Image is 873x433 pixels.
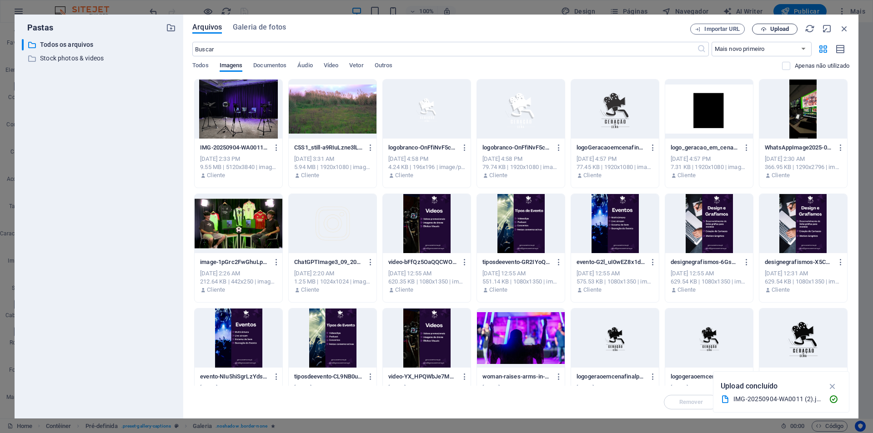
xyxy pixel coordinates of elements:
[482,155,559,163] div: [DATE] 4:58 PM
[388,373,457,381] p: video-YX_HPQWbJe7MViyL4IvclA.png
[577,384,653,392] div: [DATE] 11:20 PM
[765,258,833,266] p: designegrafismos-X5CAz4yFNsrivycze6qAIg.png
[207,286,225,294] p: Cliente
[40,40,159,50] p: Todos os arquivos
[349,60,363,73] span: Vetor
[253,60,286,73] span: Documentos
[294,155,371,163] div: [DATE] 3:31 AM
[765,155,842,163] div: [DATE] 2:30 AM
[166,23,176,33] i: Criar nova pasta
[388,155,465,163] div: [DATE] 4:58 PM
[233,22,286,33] span: Galeria de fotos
[671,278,748,286] div: 629.54 KB | 1080x1350 | image/png
[721,380,778,392] p: Upload concluído
[200,278,277,286] div: 212.64 KB | 442x250 | image/png
[577,278,653,286] div: 575.53 KB | 1080x1350 | image/png
[294,384,371,392] div: [DATE] 12:29 AM
[733,394,822,404] div: IMG-20250904-WA0011 (2).jpg
[192,22,222,33] span: Arquivos
[482,163,559,171] div: 79.74 KB | 1920x1080 | image/png
[583,171,602,179] p: Cliente
[839,24,849,34] i: Fechar
[765,269,842,278] div: [DATE] 12:31 AM
[324,60,338,73] span: Vídeo
[200,269,277,278] div: [DATE] 2:26 AM
[704,26,740,32] span: Importar URL
[752,24,798,35] button: Upload
[294,163,371,171] div: 5.94 MB | 1920x1080 | image/png
[489,171,507,179] p: Cliente
[395,286,413,294] p: Cliente
[200,258,268,266] p: image-1pGrc2FwGhuLp9n4O7FEJg.png
[489,286,507,294] p: Cliente
[388,258,457,266] p: video-bFfQz5OaQQCWOyFAqb4dpw.png
[577,258,645,266] p: evento-G2l_uI0wEZ8x1deZB5vz0A.png
[482,278,559,286] div: 551.14 KB | 1080x1350 | image/png
[482,373,551,381] p: woman-raises-arms-in-a-lively-nightclub-concert-vibrant-lights-illuminate-the-scene-4wIbwt0SxT7iu...
[294,258,362,266] p: ChatGPTImage3_09_202501_20_00-h3fsodDUFm0FR_SBv7w-SQ.png
[671,144,739,152] p: logo_geracao_em_cena_vetor-od_ZWHasA-bGqUOCG4tomA.png
[294,278,371,286] div: 1.25 MB | 1024x1024 | image/png
[220,60,243,73] span: Imagens
[297,60,312,73] span: Áudio
[770,26,789,32] span: Upload
[765,163,842,171] div: 366.95 KB | 1290x2796 | image/jpeg
[765,278,842,286] div: 629.54 KB | 1080x1350 | image/png
[690,24,745,35] button: Importar URL
[22,39,24,50] div: ​
[22,53,176,64] div: Stock photos & videos
[482,258,551,266] p: tiposdeevento-GR2IYoQQlAqu4yTtLG5ZEg.png
[822,24,832,34] i: Minimizar
[577,373,645,381] p: logogeraoemcenafinalpreto1-O9KXgDbOQBWMoC7VAWOQRg-xXifoYZGy4Quei9RMpuKGw.png
[671,269,748,278] div: [DATE] 12:55 AM
[388,278,465,286] div: 620.35 KB | 1080x1350 | image/png
[388,144,457,152] p: logobranco-OnFfiNvF5c22o2zBVfi3mA-CS6-8IVXfL781cPEKxVYkA.png
[577,144,645,152] p: logoGeracaoemcenafinal1-sycTW9fkEveAUNZOmHCemQ.png
[200,384,277,392] div: [DATE] 12:30 AM
[22,22,53,34] p: Pastas
[395,171,413,179] p: Cliente
[294,269,371,278] div: [DATE] 2:20 AM
[772,171,790,179] p: Cliente
[200,155,277,163] div: [DATE] 2:33 PM
[671,155,748,163] div: [DATE] 4:57 PM
[200,373,268,381] p: evento-NIu5hiSgrLzYdsoezeAznw.png
[671,163,748,171] div: 7.31 KB | 1920x1080 | image/png
[482,384,559,392] div: [DATE] 11:41 PM
[294,373,362,381] p: tiposdeevento-CL9NB0uGIHXgnW3Pavi-Nw.png
[671,373,739,381] p: logogeraoemcenafinalpreto1-O9KXgDbOQBWMoC7VAWOQRg-60Cx9ekLmL5MlPudpABBeQ.png
[40,53,159,64] p: Stock photos & videos
[583,286,602,294] p: Cliente
[772,286,790,294] p: Cliente
[482,144,551,152] p: logobranco-OnFfiNvF5c22o2zBVfi3mA.png
[200,163,277,171] div: 9.55 MB | 5120x3840 | image/jpeg
[301,171,319,179] p: Cliente
[375,60,393,73] span: Outros
[388,269,465,278] div: [DATE] 12:55 AM
[482,269,559,278] div: [DATE] 12:55 AM
[577,163,653,171] div: 77.45 KB | 1920x1080 | image/png
[207,171,225,179] p: Cliente
[192,42,697,56] input: Buscar
[805,24,815,34] i: Recarregar
[577,155,653,163] div: [DATE] 4:57 PM
[577,269,653,278] div: [DATE] 12:55 AM
[765,144,833,152] p: WhatsAppImage2025-09-03at01.30.18-pONPVoEM5PRZYyLRc8ByYQ.jpeg
[388,384,465,392] div: [DATE] 12:29 AM
[294,144,362,152] p: C5S1_still-a9RIuLzne3lLOVxN_861CQ.png
[677,171,696,179] p: Cliente
[192,60,208,73] span: Todos
[671,258,739,266] p: designegrafismos-6GsMjC6QrRYPD-HYctSL2A.png
[388,163,465,171] div: 4.24 KB | 196x196 | image/png
[301,286,319,294] p: Cliente
[671,384,748,392] div: [DATE] 11:06 PM
[200,144,268,152] p: IMG-20250904-WA00112-iCaWOyDCuzC4bXYHyEPY3w.jpg
[677,286,696,294] p: Cliente
[795,62,849,70] p: Exibe apenas arquivos que não estão em uso no website. Os arquivos adicionados durante esta sessã...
